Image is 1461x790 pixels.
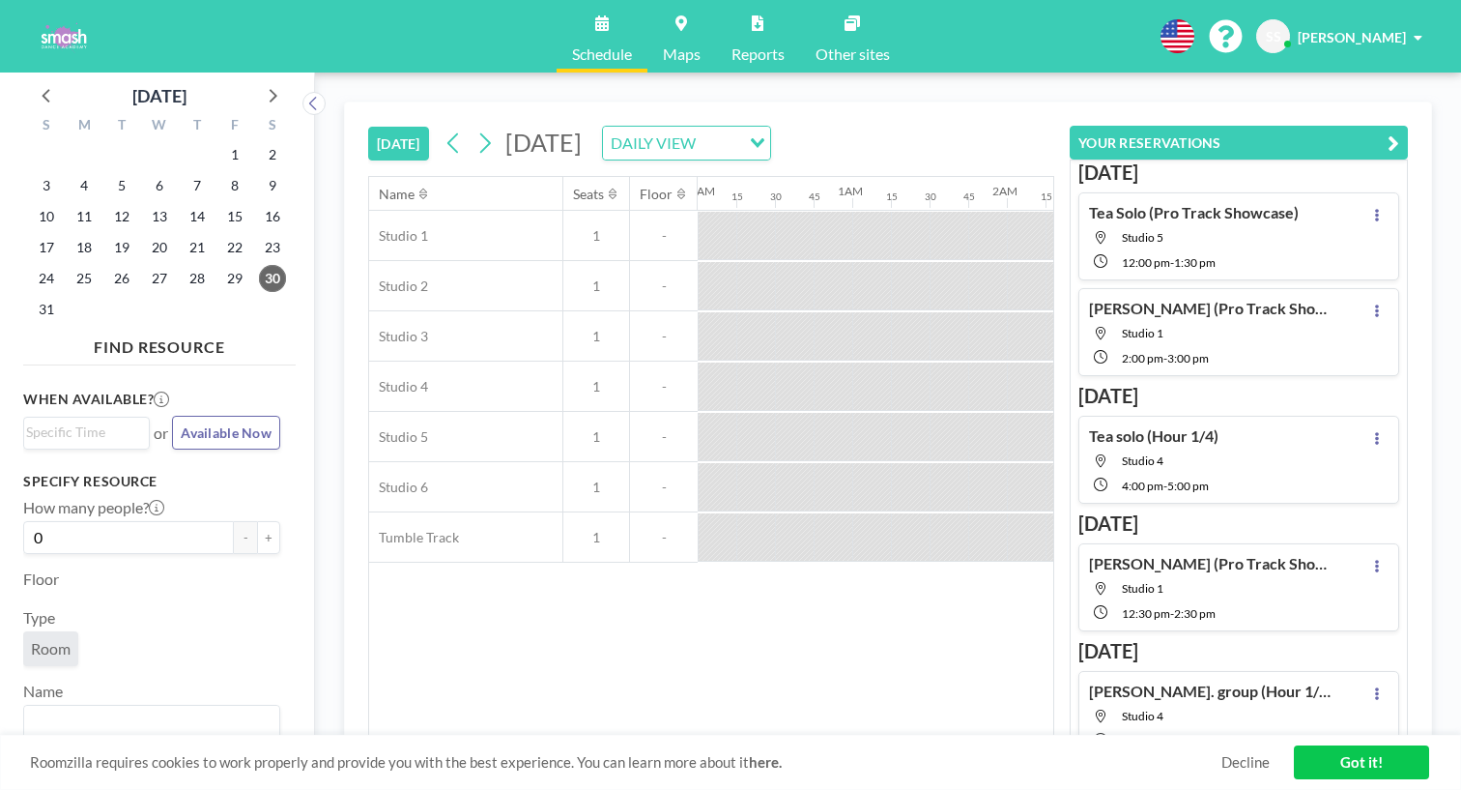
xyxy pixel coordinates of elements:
[108,203,135,230] span: Tuesday, August 12, 2025
[1122,606,1170,621] span: 12:30 PM
[259,234,286,261] span: Saturday, August 23, 2025
[1174,606,1216,621] span: 2:30 PM
[1221,753,1270,772] a: Decline
[221,265,248,292] span: Friday, August 29, 2025
[1163,479,1167,493] span: -
[607,131,700,156] span: DAILY VIEW
[24,706,279,739] div: Search for option
[30,753,1221,772] span: Roomzilla requires cookies to work properly and provide you with the best experience. You can lea...
[563,278,629,295] span: 1
[23,570,59,589] label: Floor
[1294,746,1429,779] a: Got it!
[26,422,138,443] input: Search for option
[23,473,280,490] h3: Specify resource
[1163,734,1167,748] span: -
[630,479,698,496] span: -
[1089,203,1299,222] h4: Tea Solo (Pro Track Showcase)
[369,479,428,496] span: Studio 6
[71,172,98,199] span: Monday, August 4, 2025
[141,114,179,139] div: W
[146,234,173,261] span: Wednesday, August 20, 2025
[178,114,215,139] div: T
[630,378,698,395] span: -
[221,234,248,261] span: Friday, August 22, 2025
[103,114,141,139] div: T
[23,330,296,357] h4: FIND RESOURCE
[146,203,173,230] span: Wednesday, August 13, 2025
[816,46,890,62] span: Other sites
[379,186,415,203] div: Name
[146,265,173,292] span: Wednesday, August 27, 2025
[24,418,149,447] div: Search for option
[108,234,135,261] span: Tuesday, August 19, 2025
[253,114,291,139] div: S
[368,127,429,161] button: [DATE]
[1122,709,1163,723] span: Studio 4
[221,172,248,199] span: Friday, August 8, 2025
[1122,734,1163,748] span: 4:00 PM
[731,190,743,203] div: 15
[1163,351,1167,366] span: -
[369,428,428,446] span: Studio 5
[71,234,98,261] span: Monday, August 18, 2025
[563,328,629,345] span: 1
[108,172,135,199] span: Tuesday, August 5, 2025
[1122,230,1163,245] span: Studio 5
[1089,299,1331,318] h4: [PERSON_NAME] (Pro Track Showcase)
[369,529,459,546] span: Tumble Track
[184,265,211,292] span: Thursday, August 28, 2025
[731,46,785,62] span: Reports
[259,265,286,292] span: Saturday, August 30, 2025
[1089,554,1331,573] h4: [PERSON_NAME] (Pro Track Showcase)
[1170,606,1174,621] span: -
[369,227,428,245] span: Studio 1
[132,82,186,109] div: [DATE]
[603,127,770,160] div: Search for option
[1041,190,1052,203] div: 15
[1078,384,1399,408] h3: [DATE]
[563,529,629,546] span: 1
[1298,29,1406,45] span: [PERSON_NAME]
[1122,581,1163,596] span: Studio 1
[1122,454,1163,468] span: Studio 4
[749,753,782,771] a: here.
[369,278,428,295] span: Studio 2
[181,424,272,441] span: Available Now
[770,190,782,203] div: 30
[33,203,60,230] span: Sunday, August 10, 2025
[1089,682,1331,701] h4: [PERSON_NAME]. group (Hour 1/4)
[221,141,248,168] span: Friday, August 1, 2025
[702,131,738,156] input: Search for option
[563,227,629,245] span: 1
[563,378,629,395] span: 1
[640,186,673,203] div: Floor
[23,498,164,517] label: How many people?
[71,203,98,230] span: Monday, August 11, 2025
[1167,351,1209,366] span: 3:00 PM
[369,378,428,395] span: Studio 4
[505,128,582,157] span: [DATE]
[572,46,632,62] span: Schedule
[23,682,63,701] label: Name
[221,203,248,230] span: Friday, August 15, 2025
[663,46,701,62] span: Maps
[33,172,60,199] span: Sunday, August 3, 2025
[992,184,1017,198] div: 2AM
[259,172,286,199] span: Saturday, August 9, 2025
[630,328,698,345] span: -
[28,114,66,139] div: S
[33,265,60,292] span: Sunday, August 24, 2025
[33,234,60,261] span: Sunday, August 17, 2025
[573,186,604,203] div: Seats
[234,521,257,554] button: -
[172,416,280,450] button: Available Now
[838,184,863,198] div: 1AM
[66,114,103,139] div: M
[259,203,286,230] span: Saturday, August 16, 2025
[184,172,211,199] span: Thursday, August 7, 2025
[257,521,280,554] button: +
[1122,351,1163,366] span: 2:00 PM
[1078,512,1399,536] h3: [DATE]
[886,190,898,203] div: 15
[154,424,168,443] span: or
